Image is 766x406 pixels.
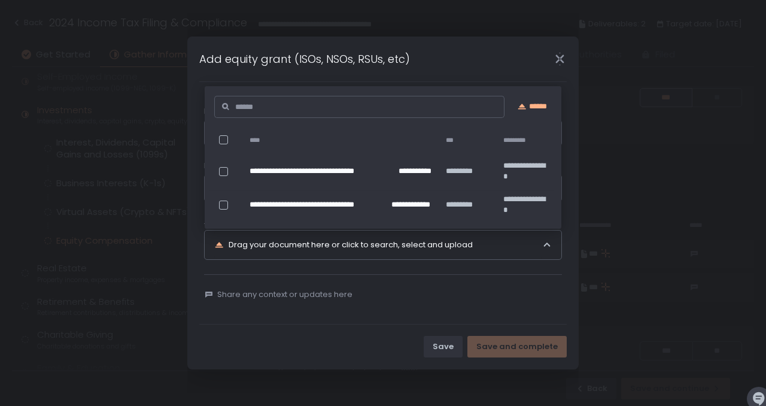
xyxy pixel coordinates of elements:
[424,336,463,357] button: Save
[204,216,362,227] span: Add equity grant (ISOs, NSOs, RSUs, etc)*
[204,106,231,117] span: Issuer*
[433,341,454,352] div: Save
[217,289,352,300] span: Share any context or updates here
[199,51,410,67] h1: Add equity grant (ISOs, NSOs, RSUs, etc)
[540,52,579,66] div: Close
[204,160,249,171] span: Belongs to*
